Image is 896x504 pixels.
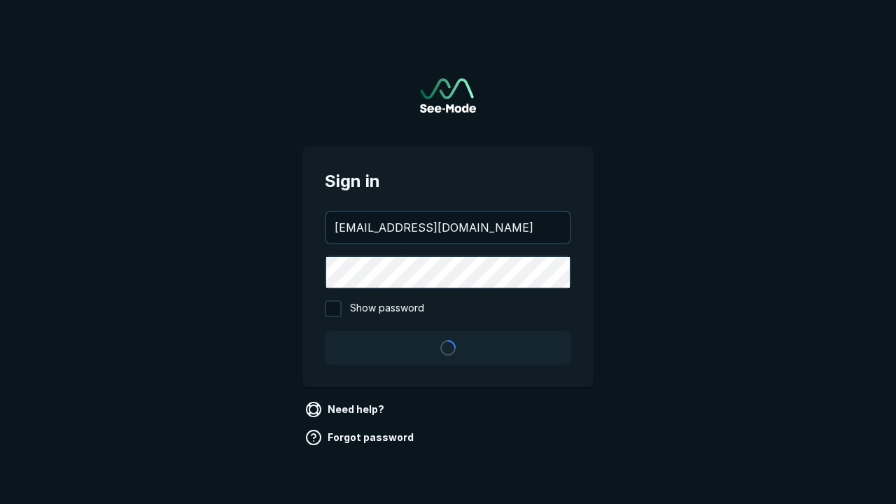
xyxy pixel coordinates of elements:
a: Go to sign in [420,78,476,113]
span: Sign in [325,169,571,194]
input: your@email.com [326,212,570,243]
img: See-Mode Logo [420,78,476,113]
a: Need help? [302,398,390,421]
span: Show password [350,300,424,317]
a: Forgot password [302,426,419,449]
